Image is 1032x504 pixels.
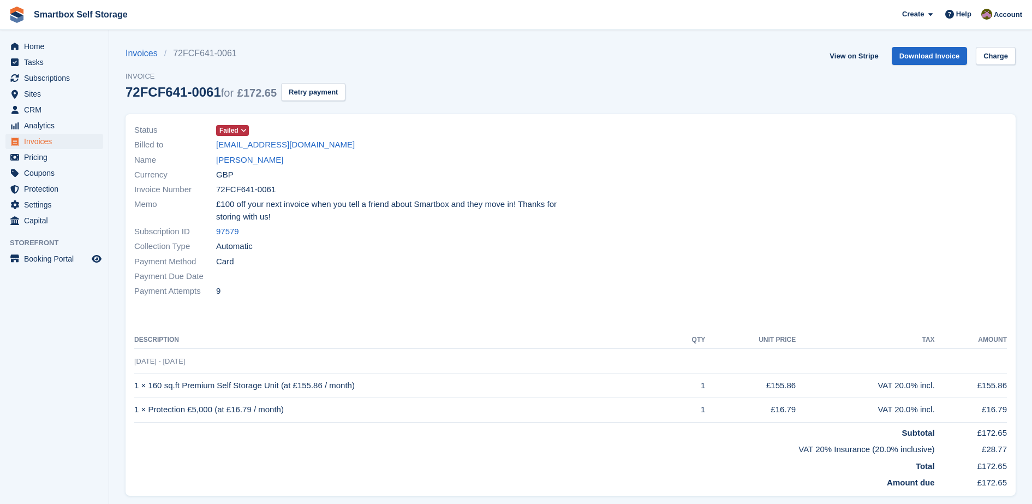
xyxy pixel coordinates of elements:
[902,9,924,20] span: Create
[935,456,1007,473] td: £172.65
[134,198,216,223] span: Memo
[5,86,103,102] a: menu
[5,39,103,54] a: menu
[134,398,672,422] td: 1 × Protection £5,000 (at £16.79 / month)
[5,181,103,197] a: menu
[981,9,992,20] img: Kayleigh Devlin
[705,373,796,398] td: £155.86
[935,422,1007,439] td: £172.65
[935,472,1007,489] td: £172.65
[216,124,249,137] a: Failed
[935,331,1007,349] th: Amount
[29,5,132,23] a: Smartbox Self Storage
[5,150,103,165] a: menu
[892,47,968,65] a: Download Invoice
[956,9,971,20] span: Help
[5,213,103,228] a: menu
[134,331,672,349] th: Description
[976,47,1016,65] a: Charge
[24,150,90,165] span: Pricing
[5,134,103,149] a: menu
[134,226,216,238] span: Subscription ID
[24,197,90,212] span: Settings
[24,118,90,133] span: Analytics
[24,165,90,181] span: Coupons
[216,240,253,253] span: Automatic
[216,169,234,181] span: GBP
[134,270,216,283] span: Payment Due Date
[237,87,277,99] span: £172.65
[90,252,103,265] a: Preview store
[134,183,216,196] span: Invoice Number
[281,83,345,101] button: Retry payment
[134,357,185,365] span: [DATE] - [DATE]
[935,373,1007,398] td: £155.86
[216,183,276,196] span: 72FCF641-0061
[134,169,216,181] span: Currency
[216,226,239,238] a: 97579
[796,404,934,416] div: VAT 20.0% incl.
[134,439,935,456] td: VAT 20% Insurance (20.0% inclusive)
[994,9,1022,20] span: Account
[796,380,934,392] div: VAT 20.0% incl.
[134,285,216,298] span: Payment Attempts
[221,87,234,99] span: for
[126,85,277,99] div: 72FCF641-0061
[134,373,672,398] td: 1 × 160 sq.ft Premium Self Storage Unit (at £155.86 / month)
[887,478,935,487] strong: Amount due
[24,39,90,54] span: Home
[24,251,90,266] span: Booking Portal
[216,154,283,167] a: [PERSON_NAME]
[916,461,935,471] strong: Total
[672,398,705,422] td: 1
[126,47,164,60] a: Invoices
[24,70,90,86] span: Subscriptions
[134,154,216,167] span: Name
[134,124,216,137] span: Status
[24,134,90,149] span: Invoices
[24,213,90,228] span: Capital
[24,102,90,117] span: CRM
[126,71,345,82] span: Invoice
[705,331,796,349] th: Unit Price
[10,238,109,248] span: Storefront
[134,256,216,268] span: Payment Method
[796,331,934,349] th: Tax
[216,198,564,223] span: £100 off your next invoice when you tell a friend about Smartbox and they move in! Thanks for sto...
[216,256,234,268] span: Card
[5,118,103,133] a: menu
[24,86,90,102] span: Sites
[219,126,238,135] span: Failed
[5,197,103,212] a: menu
[216,139,355,151] a: [EMAIL_ADDRESS][DOMAIN_NAME]
[9,7,25,23] img: stora-icon-8386f47178a22dfd0bd8f6a31ec36ba5ce8667c1dd55bd0f319d3a0aa187defe.svg
[672,373,705,398] td: 1
[902,428,935,437] strong: Subtotal
[134,240,216,253] span: Collection Type
[5,70,103,86] a: menu
[24,181,90,197] span: Protection
[935,398,1007,422] td: £16.79
[5,251,103,266] a: menu
[825,47,882,65] a: View on Stripe
[5,55,103,70] a: menu
[24,55,90,70] span: Tasks
[5,165,103,181] a: menu
[216,285,220,298] span: 9
[672,331,705,349] th: QTY
[5,102,103,117] a: menu
[134,139,216,151] span: Billed to
[705,398,796,422] td: £16.79
[935,439,1007,456] td: £28.77
[126,47,345,60] nav: breadcrumbs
